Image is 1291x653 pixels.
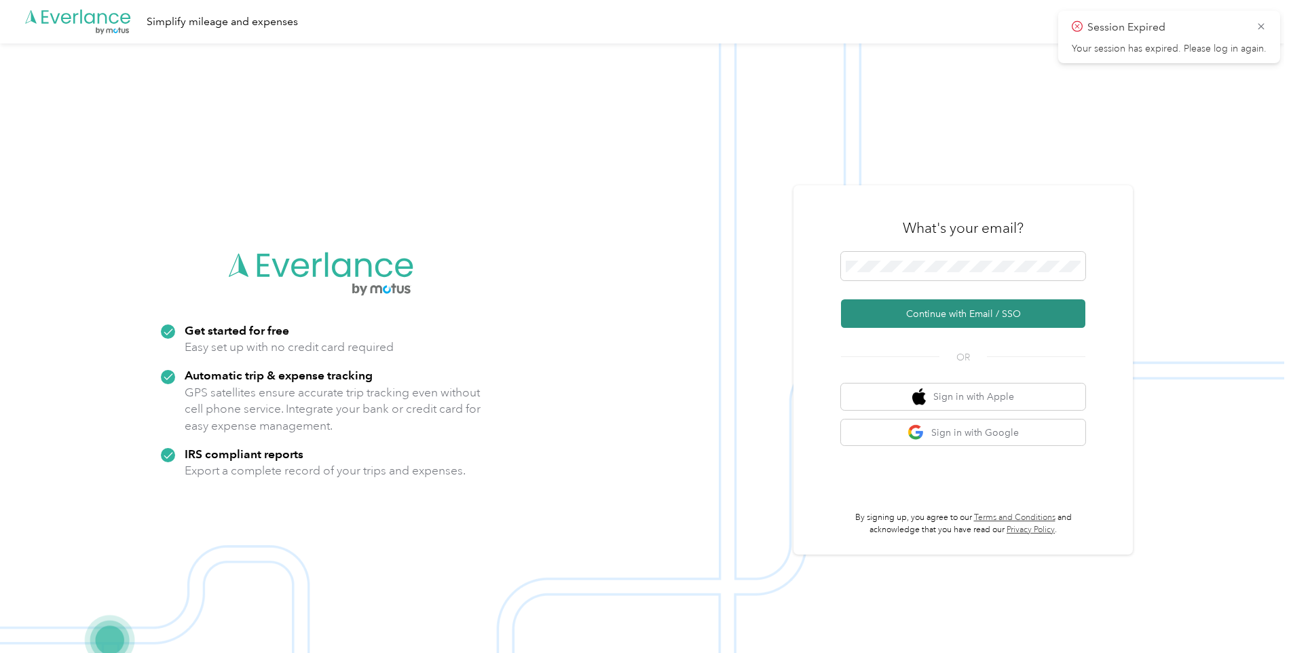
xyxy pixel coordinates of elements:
[908,424,924,441] img: google logo
[939,350,987,365] span: OR
[185,462,466,479] p: Export a complete record of your trips and expenses.
[185,368,373,382] strong: Automatic trip & expense tracking
[147,14,298,31] div: Simplify mileage and expenses
[1007,525,1055,535] a: Privacy Policy
[185,447,303,461] strong: IRS compliant reports
[841,419,1085,446] button: google logoSign in with Google
[185,323,289,337] strong: Get started for free
[1215,577,1291,653] iframe: Everlance-gr Chat Button Frame
[841,299,1085,328] button: Continue with Email / SSO
[974,512,1055,523] a: Terms and Conditions
[185,339,394,356] p: Easy set up with no credit card required
[185,384,481,434] p: GPS satellites ensure accurate trip tracking even without cell phone service. Integrate your bank...
[841,512,1085,536] p: By signing up, you agree to our and acknowledge that you have read our .
[1072,43,1267,55] p: Your session has expired. Please log in again.
[841,384,1085,410] button: apple logoSign in with Apple
[912,388,926,405] img: apple logo
[1087,19,1246,36] p: Session Expired
[903,219,1024,238] h3: What's your email?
